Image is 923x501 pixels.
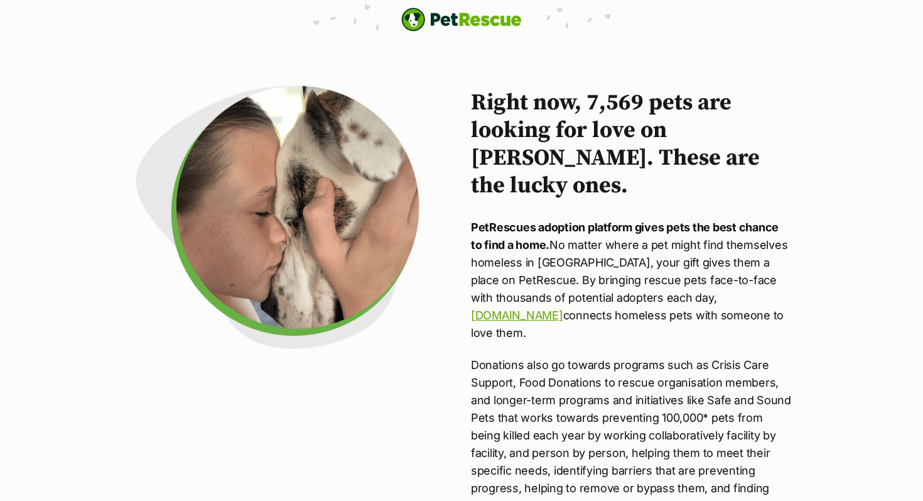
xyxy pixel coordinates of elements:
strong: PetRescues adoption platform gives pets the best chance to find a home. [471,221,779,251]
a: [DOMAIN_NAME] [471,309,563,322]
p: No matter where a pet might find themselves homeless in [GEOGRAPHIC_DATA], your gift gives them a... [471,219,791,342]
h2: Right now, 7,569 pets are looking for love on [PERSON_NAME]. These are the lucky ones. [471,89,791,200]
img: logo-e224e6f780fb5917bec1dbf3a21bbac754714ae5b6737aabdf751b685950b380.svg [401,8,522,31]
a: PetRescue [401,8,522,31]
